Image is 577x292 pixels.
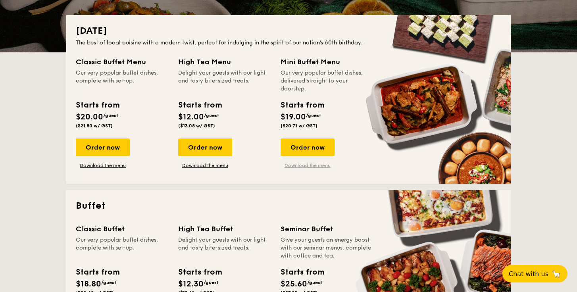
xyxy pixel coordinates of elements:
span: $20.00 [76,112,103,122]
div: Order now [76,138,130,156]
span: $19.00 [281,112,306,122]
span: 🦙 [552,269,561,279]
div: Starts from [76,266,119,278]
div: Classic Buffet Menu [76,56,169,67]
div: Starts from [178,99,221,111]
div: High Tea Menu [178,56,271,67]
span: ($20.71 w/ GST) [281,123,317,129]
span: Chat with us [509,270,548,278]
div: Starts from [178,266,221,278]
div: Classic Buffet [76,223,169,234]
span: $12.00 [178,112,204,122]
div: Mini Buffet Menu [281,56,373,67]
div: Delight your guests with our light and tasty bite-sized treats. [178,69,271,93]
button: Chat with us🦙 [502,265,567,282]
a: Download the menu [178,162,232,169]
span: /guest [306,113,321,118]
div: Order now [178,138,232,156]
div: Order now [281,138,335,156]
div: Starts from [76,99,119,111]
div: Delight your guests with our light and tasty bite-sized treats. [178,236,271,260]
div: Our very popular buffet dishes, complete with set-up. [76,69,169,93]
span: /guest [204,280,219,285]
span: /guest [307,280,322,285]
div: High Tea Buffet [178,223,271,234]
span: $12.30 [178,279,204,289]
h2: Buffet [76,200,501,212]
span: ($13.08 w/ GST) [178,123,215,129]
div: Give your guests an energy boost with our seminar menus, complete with coffee and tea. [281,236,373,260]
span: $25.60 [281,279,307,289]
div: Starts from [281,266,324,278]
span: /guest [103,113,118,118]
div: Our very popular buffet dishes, complete with set-up. [76,236,169,260]
div: Seminar Buffet [281,223,373,234]
div: Our very popular buffet dishes, delivered straight to your doorstep. [281,69,373,93]
div: The best of local cuisine with a modern twist, perfect for indulging in the spirit of our nation’... [76,39,501,47]
div: Starts from [281,99,324,111]
a: Download the menu [76,162,130,169]
h2: [DATE] [76,25,501,37]
span: $18.80 [76,279,101,289]
span: /guest [101,280,116,285]
a: Download the menu [281,162,335,169]
span: /guest [204,113,219,118]
span: ($21.80 w/ GST) [76,123,113,129]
